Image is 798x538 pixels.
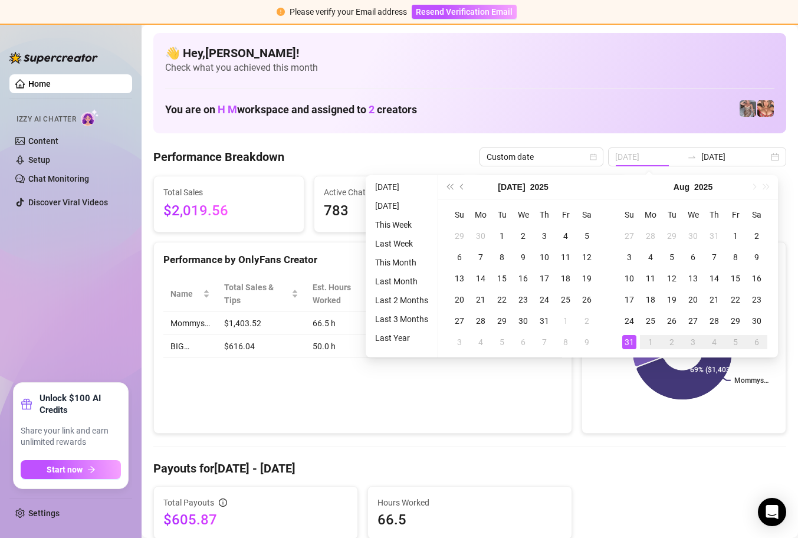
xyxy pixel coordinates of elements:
th: Fr [555,204,576,225]
td: 2025-08-09 [576,332,597,353]
td: 2025-09-02 [661,332,682,353]
span: gift [21,398,32,410]
div: 9 [516,250,530,264]
td: 2025-07-05 [576,225,597,247]
td: 2025-07-16 [513,268,534,289]
div: 2 [580,314,594,328]
div: 12 [665,271,679,286]
span: calendar [590,153,597,160]
td: 2025-08-27 [682,310,704,332]
img: pennylondonvip [740,100,756,117]
span: info-circle [219,498,227,507]
div: 7 [707,250,721,264]
div: 25 [643,314,658,328]
div: 5 [495,335,509,349]
div: 2 [750,229,764,243]
li: Last 2 Months [370,293,433,307]
div: 22 [728,293,743,307]
td: 2025-08-04 [470,332,491,353]
td: 2025-07-25 [555,289,576,310]
span: $605.87 [163,510,348,529]
text: Mommys… [734,376,769,385]
div: 8 [559,335,573,349]
div: 13 [452,271,467,286]
td: 2025-07-28 [470,310,491,332]
th: Name [163,276,217,312]
div: 9 [750,250,764,264]
td: 2025-08-17 [619,289,640,310]
td: 2025-08-31 [619,332,640,353]
div: 19 [665,293,679,307]
div: 30 [474,229,488,243]
div: 28 [643,229,658,243]
td: 2025-08-24 [619,310,640,332]
div: 3 [537,229,551,243]
td: 2025-08-25 [640,310,661,332]
input: Start date [615,150,682,163]
th: Tu [661,204,682,225]
td: 2025-08-16 [746,268,767,289]
li: Last Year [370,331,433,345]
li: Last 3 Months [370,312,433,326]
div: 28 [707,314,721,328]
td: 2025-08-14 [704,268,725,289]
div: Est. Hours Worked [313,281,378,307]
div: 5 [665,250,679,264]
td: 2025-07-26 [576,289,597,310]
div: 1 [495,229,509,243]
span: Check what you achieved this month [165,61,774,74]
td: 2025-07-27 [449,310,470,332]
td: 2025-08-08 [555,332,576,353]
div: 4 [643,250,658,264]
th: Mo [470,204,491,225]
div: 15 [728,271,743,286]
li: Last Month [370,274,433,288]
div: 12 [580,250,594,264]
span: Share your link and earn unlimited rewards [21,425,121,448]
div: 29 [728,314,743,328]
td: 2025-07-28 [640,225,661,247]
strong: Unlock $100 AI Credits [40,392,121,416]
li: [DATE] [370,180,433,194]
th: Th [534,204,555,225]
div: 29 [495,314,509,328]
td: 2025-08-22 [725,289,746,310]
th: Mo [640,204,661,225]
img: AI Chatter [81,109,99,126]
span: Active Chats [324,186,455,199]
div: 31 [707,229,721,243]
span: $2,019.56 [163,200,294,222]
div: 4 [474,335,488,349]
div: 6 [452,250,467,264]
td: 2025-07-18 [555,268,576,289]
div: 23 [750,293,764,307]
td: 2025-08-30 [746,310,767,332]
button: Choose a year [694,175,712,199]
div: 26 [580,293,594,307]
th: Sa [576,204,597,225]
div: 4 [707,335,721,349]
div: 6 [516,335,530,349]
div: 31 [537,314,551,328]
div: 6 [750,335,764,349]
td: 2025-07-12 [576,247,597,268]
td: 2025-08-26 [661,310,682,332]
td: 2025-07-07 [470,247,491,268]
td: 2025-07-09 [513,247,534,268]
div: 14 [707,271,721,286]
div: 20 [686,293,700,307]
div: 8 [495,250,509,264]
td: 2025-07-27 [619,225,640,247]
span: H M [218,103,237,116]
span: exclamation-circle [277,8,285,16]
td: 2025-09-05 [725,332,746,353]
div: 17 [622,293,636,307]
td: 2025-08-13 [682,268,704,289]
div: 5 [580,229,594,243]
td: 2025-08-08 [725,247,746,268]
td: 2025-07-22 [491,289,513,310]
td: 2025-08-05 [491,332,513,353]
td: 2025-07-17 [534,268,555,289]
img: pennylondon [757,100,774,117]
span: 66.5 [377,510,562,529]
